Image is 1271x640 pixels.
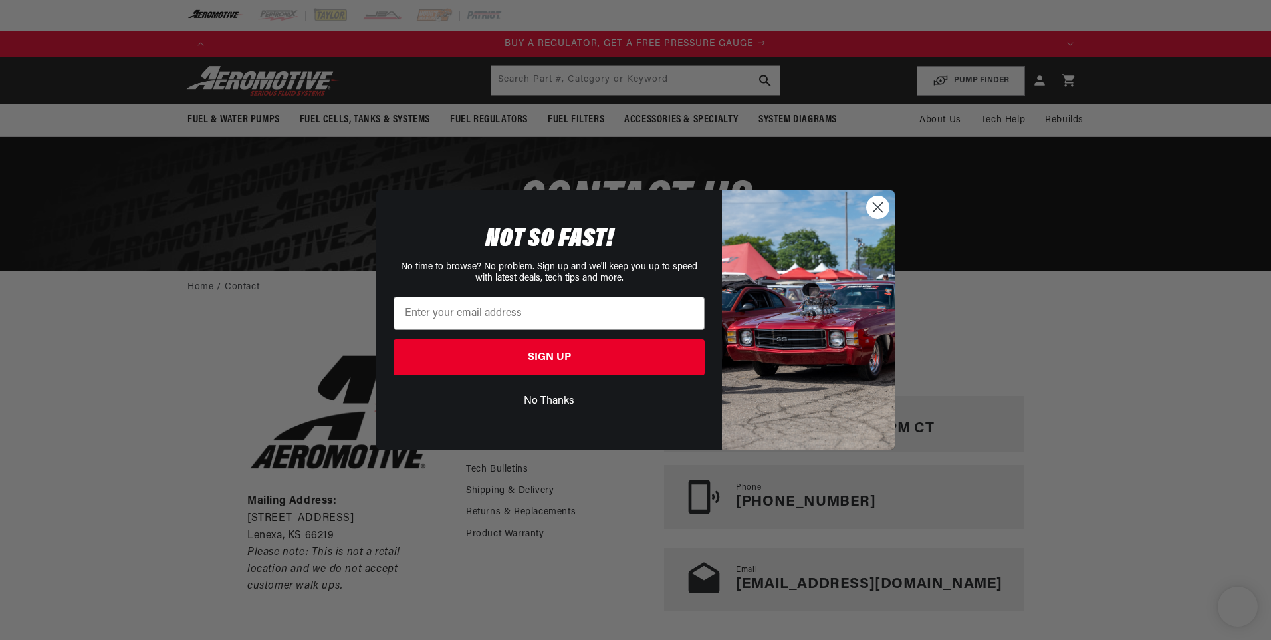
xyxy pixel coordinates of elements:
button: Close dialog [866,196,889,219]
input: Enter your email address [394,297,705,330]
img: 85cdd541-2605-488b-b08c-a5ee7b438a35.jpeg [722,190,895,450]
button: No Thanks [394,389,705,414]
span: No time to browse? No problem. Sign up and we'll keep you up to speed with latest deals, tech tip... [401,262,697,283]
button: SIGN UP [394,339,705,375]
span: NOT SO FAST! [485,226,614,253]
